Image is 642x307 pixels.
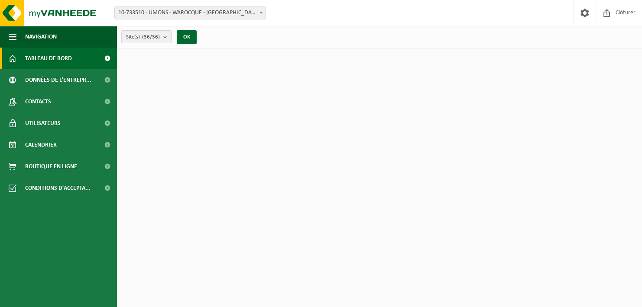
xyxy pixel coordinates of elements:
span: Utilisateurs [25,112,61,134]
span: Navigation [25,26,57,48]
button: OK [177,30,197,44]
span: Contacts [25,91,51,112]
span: Site(s) [126,31,160,44]
span: Tableau de bord [25,48,72,69]
button: Site(s)(36/36) [121,30,172,43]
span: Données de l'entrepr... [25,69,91,91]
span: 10-733510 - UMONS - WAROCQUE - MONS [114,6,266,19]
span: Calendrier [25,134,57,156]
span: 10-733510 - UMONS - WAROCQUE - MONS [115,7,266,19]
count: (36/36) [142,34,160,40]
span: Boutique en ligne [25,156,77,177]
span: Conditions d'accepta... [25,177,91,199]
